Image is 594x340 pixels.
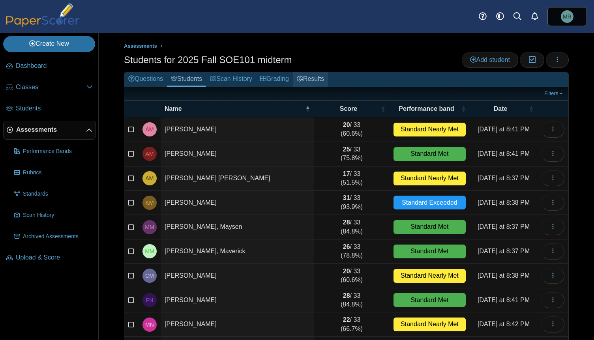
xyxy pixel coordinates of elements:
[11,206,96,225] a: Scan History
[146,176,154,181] span: Albert Mora Gutierrez
[3,121,96,140] a: Assessments
[161,312,314,337] td: [PERSON_NAME]
[394,172,466,185] div: Standard Nearly Met
[161,288,314,313] td: [PERSON_NAME]
[3,248,96,267] a: Upload & Score
[11,185,96,204] a: Standards
[542,90,566,97] a: Filters
[343,268,350,275] b: 20
[314,288,389,313] td: / 33 (84.8%)
[526,8,543,25] a: Alerts
[3,99,96,118] a: Students
[478,321,530,327] time: Oct 1, 2025 at 8:42 PM
[23,169,93,177] span: Rubrics
[394,220,466,234] div: Standard Met
[161,264,314,288] td: [PERSON_NAME]
[343,243,350,250] b: 26
[146,151,154,157] span: Alec Moore
[161,215,314,239] td: [PERSON_NAME], Maysen
[146,127,154,132] span: Aziah Molina
[124,72,167,87] a: Questions
[343,316,350,323] b: 22
[474,105,527,113] span: Date
[394,269,466,283] div: Standard Nearly Met
[3,57,96,76] a: Dashboard
[470,56,510,63] span: Add student
[462,52,518,68] a: Add student
[343,146,350,153] b: 25
[563,14,572,19] span: Malinda Ritts
[478,150,530,157] time: Oct 1, 2025 at 8:41 PM
[394,318,466,331] div: Standard Nearly Met
[16,125,86,134] span: Assessments
[11,163,96,182] a: Rubrics
[161,118,314,142] td: [PERSON_NAME]
[394,293,466,307] div: Standard Met
[343,219,350,226] b: 28
[16,253,93,262] span: Upload & Score
[161,166,314,191] td: [PERSON_NAME] [PERSON_NAME]
[381,105,386,113] span: Score : Activate to sort
[206,72,256,87] a: Scan History
[145,322,154,327] span: Makenzie Neal
[314,239,389,264] td: / 33 (78.8%)
[165,105,304,113] span: Name
[3,3,82,27] img: PaperScorer
[461,105,466,113] span: Performance band : Activate to sort
[561,10,573,23] span: Malinda Ritts
[122,41,159,51] a: Assessments
[124,43,157,49] span: Assessments
[314,166,389,191] td: / 33 (51.5%)
[343,170,350,177] b: 17
[394,196,466,209] div: Standard Exceeded
[145,224,154,230] span: Maysen Morgan
[314,118,389,142] td: / 33 (60.6%)
[478,272,530,279] time: Oct 1, 2025 at 8:38 PM
[145,248,154,254] span: Maverick Muffett
[478,248,530,254] time: Oct 1, 2025 at 8:37 PM
[547,7,587,26] a: Malinda Ritts
[305,105,310,113] span: Name : Activate to invert sorting
[3,78,96,97] a: Classes
[167,72,206,87] a: Students
[314,191,389,215] td: / 33 (93.9%)
[394,245,466,258] div: Standard Met
[293,72,328,87] a: Results
[478,199,530,206] time: Oct 1, 2025 at 8:38 PM
[314,264,389,288] td: / 33 (60.6%)
[343,292,350,299] b: 28
[478,175,530,181] time: Oct 1, 2025 at 8:37 PM
[314,142,389,166] td: / 33 (75.8%)
[343,121,350,128] b: 20
[318,105,379,113] span: Score
[124,53,292,67] h1: Students for 2025 Fall SOE101 midterm
[3,36,95,52] a: Create New
[314,312,389,337] td: / 33 (66.7%)
[3,22,82,28] a: PaperScorer
[529,105,534,113] span: Date : Activate to sort
[161,239,314,264] td: [PERSON_NAME], Maverick
[146,200,154,205] span: Kieron Moreno
[394,105,460,113] span: Performance band
[145,273,154,278] span: Cathal Mulcahy
[394,147,466,161] div: Standard Met
[478,297,530,303] time: Oct 1, 2025 at 8:41 PM
[343,194,350,201] b: 31
[478,223,530,230] time: Oct 1, 2025 at 8:37 PM
[161,142,314,166] td: [PERSON_NAME]
[478,126,530,133] time: Oct 1, 2025 at 8:41 PM
[16,62,93,70] span: Dashboard
[11,227,96,246] a: Archived Assessments
[256,72,293,87] a: Grading
[314,215,389,239] td: / 33 (84.8%)
[16,83,86,92] span: Classes
[394,123,466,136] div: Standard Nearly Met
[23,190,93,198] span: Standards
[23,148,93,155] span: Performance Bands
[161,191,314,215] td: [PERSON_NAME]
[11,142,96,161] a: Performance Bands
[23,233,93,241] span: Archived Assessments
[16,104,93,113] span: Students
[23,211,93,219] span: Scan History
[146,297,154,303] span: Faith Nance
